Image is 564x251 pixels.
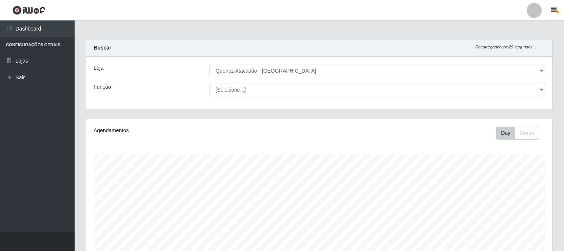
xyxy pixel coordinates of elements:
label: Função [94,83,111,91]
button: Day [496,127,515,140]
i: Recarregando em 29 segundos... [475,45,536,49]
div: Agendamentos [94,127,275,134]
strong: Buscar [94,45,111,51]
div: Toolbar with button groups [496,127,545,140]
div: First group [496,127,539,140]
button: Month [515,127,539,140]
label: Loja [94,64,103,72]
img: CoreUI Logo [12,6,46,15]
